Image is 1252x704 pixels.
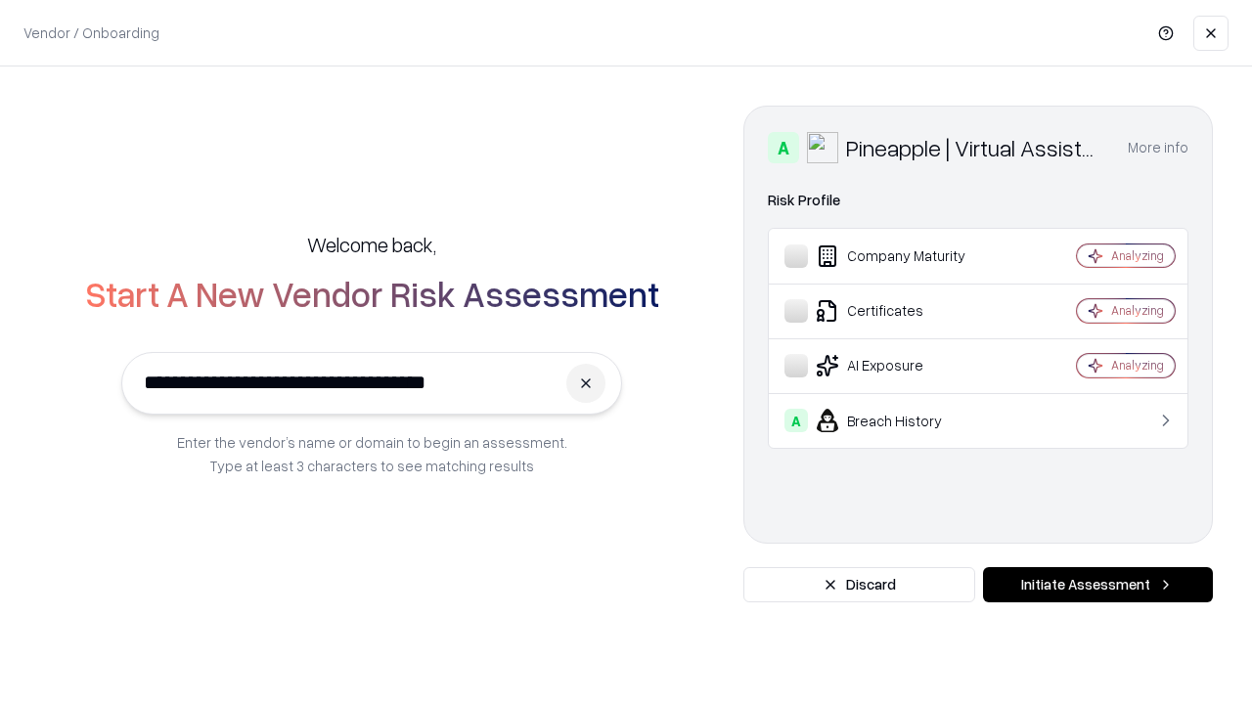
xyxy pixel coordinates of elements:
p: Enter the vendor’s name or domain to begin an assessment. Type at least 3 characters to see match... [177,430,567,477]
div: Analyzing [1111,247,1164,264]
div: Analyzing [1111,302,1164,319]
div: Certificates [784,299,1018,323]
div: Breach History [784,409,1018,432]
div: Pineapple | Virtual Assistant Agency [846,132,1104,163]
div: A [784,409,808,432]
img: Pineapple | Virtual Assistant Agency [807,132,838,163]
p: Vendor / Onboarding [23,22,159,43]
div: Company Maturity [784,244,1018,268]
h2: Start A New Vendor Risk Assessment [85,274,659,313]
div: Analyzing [1111,357,1164,374]
div: Risk Profile [768,189,1188,212]
button: More info [1128,130,1188,165]
h5: Welcome back, [307,231,436,258]
button: Initiate Assessment [983,567,1213,602]
div: AI Exposure [784,354,1018,377]
div: A [768,132,799,163]
button: Discard [743,567,975,602]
